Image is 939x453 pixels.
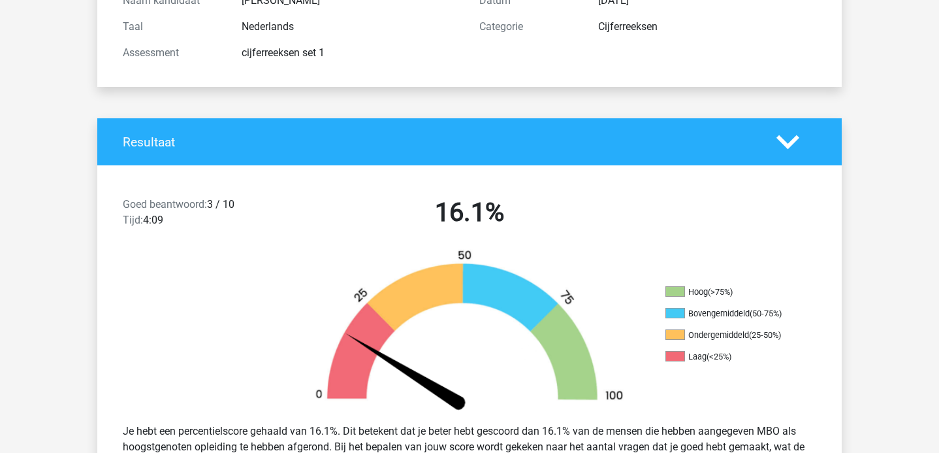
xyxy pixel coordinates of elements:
[113,197,291,233] div: 3 / 10 4:09
[749,330,781,340] div: (25-50%)
[708,287,733,297] div: (>75%)
[588,19,826,35] div: Cijferreeksen
[113,19,232,35] div: Taal
[707,352,731,361] div: (<25%)
[301,197,638,228] h2: 16.1%
[665,351,796,363] li: Laag
[469,19,588,35] div: Categorie
[665,286,796,298] li: Hoog
[123,198,207,210] span: Goed beantwoord:
[750,309,782,318] div: (50-75%)
[113,45,232,61] div: Assessment
[232,45,469,61] div: cijferreeksen set 1
[232,19,469,35] div: Nederlands
[123,214,143,226] span: Tijd:
[665,329,796,341] li: Ondergemiddeld
[123,135,757,150] h4: Resultaat
[665,308,796,320] li: Bovengemiddeld
[293,249,646,413] img: 16.48904d8a215e.png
